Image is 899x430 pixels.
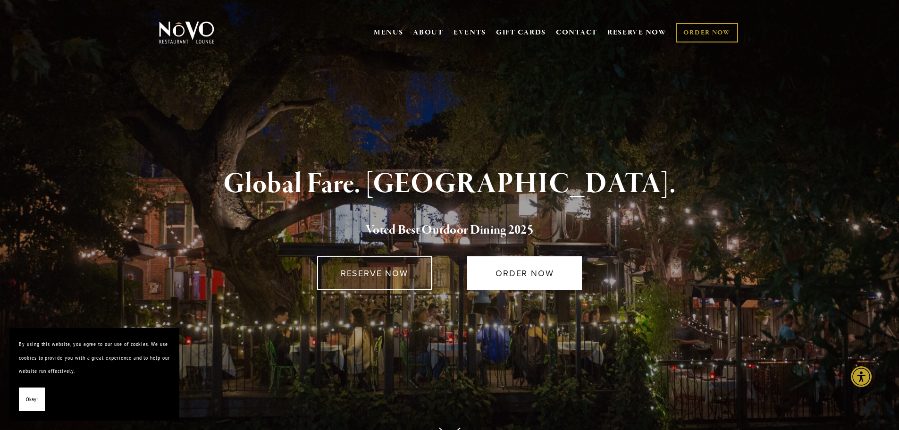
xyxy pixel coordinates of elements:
[366,222,527,240] a: Voted Best Outdoor Dining 202
[607,24,667,42] a: RESERVE NOW
[223,166,676,202] strong: Global Fare. [GEOGRAPHIC_DATA].
[9,328,179,421] section: Cookie banner
[317,256,432,290] a: RESERVE NOW
[467,256,582,290] a: ORDER NOW
[175,220,725,240] h2: 5
[496,24,546,42] a: GIFT CARDS
[676,23,738,42] a: ORDER NOW
[19,337,170,378] p: By using this website, you agree to our use of cookies. We use cookies to provide you with a grea...
[454,28,486,37] a: EVENTS
[413,28,444,37] a: ABOUT
[26,393,38,406] span: Okay!
[851,366,872,387] div: Accessibility Menu
[157,21,216,44] img: Novo Restaurant &amp; Lounge
[556,24,597,42] a: CONTACT
[19,388,45,412] button: Okay!
[374,28,403,37] a: MENUS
